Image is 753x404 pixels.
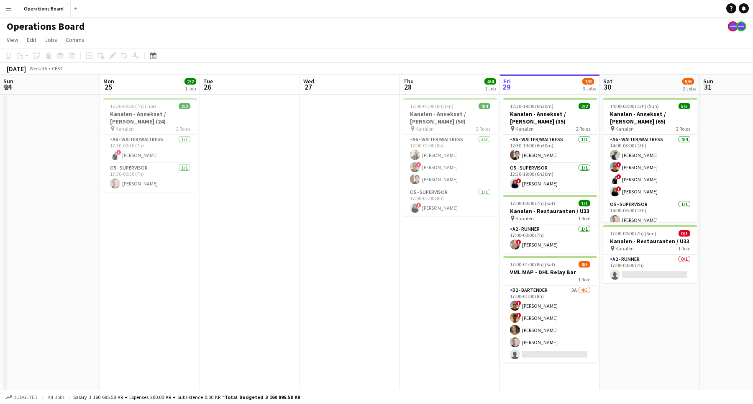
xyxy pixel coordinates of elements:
[416,203,421,208] span: !
[73,394,300,400] div: Salary 3 160 695.58 KR + Expenses 200.00 KR + Subsistence 0.00 KR =
[176,126,190,132] span: 2 Roles
[415,126,434,132] span: Kanalen
[510,103,553,109] span: 12:30-19:00 (6h30m)
[62,34,88,45] a: Comms
[115,126,134,132] span: Kanalen
[603,200,697,228] app-card-role: O5 - SUPERVISOR1/114:00-03:00 (13h)[PERSON_NAME]
[503,163,597,192] app-card-role: O5 - SUPERVISOR1/112:30-19:00 (6h30m)![PERSON_NAME]
[503,224,597,253] app-card-role: A2 - RUNNER1/117:00-00:00 (7h)![PERSON_NAME]
[603,225,697,283] app-job-card: 17:00-00:00 (7h) (Sun)0/1Kanalen - Restauranten / U33 Kanalen1 RoleA2 - RUNNER0/117:00-00:00 (7h)
[603,98,697,222] app-job-card: 14:00-03:00 (13h) (Sun)5/5Kanalen - Annekset / [PERSON_NAME] (65) Kanalen2 RolesA6 - WAITER/WAITR...
[503,286,597,363] app-card-role: B2 - BARTENDER3A4/517:00-01:00 (8h)![PERSON_NAME]![PERSON_NAME][PERSON_NAME][PERSON_NAME]
[602,82,612,92] span: 30
[579,200,590,206] span: 1/1
[403,110,497,125] h3: Kanalen - Annekset / [PERSON_NAME] (50)
[503,268,597,276] h3: VML MAP - DHL Relay Bar
[502,82,511,92] span: 29
[41,34,61,45] a: Jobs
[702,82,713,92] span: 31
[516,178,521,183] span: !
[510,200,555,206] span: 17:00-00:00 (7h) (Sat)
[302,82,314,92] span: 27
[7,64,26,73] div: [DATE]
[516,301,521,306] span: !
[116,150,121,155] span: !
[578,215,590,221] span: 1 Role
[103,98,197,192] app-job-card: 17:30-00:30 (7h) (Tue)2/2Kanalen - Annekset / [PERSON_NAME] (24) Kanalen2 RolesA6 - WAITER/WAITRE...
[615,245,634,252] span: Kanalen
[578,276,590,283] span: 1 Role
[110,103,156,109] span: 17:30-00:30 (7h) (Tue)
[7,36,18,44] span: View
[27,36,36,44] span: Edit
[103,163,197,192] app-card-role: O5 - SUPERVISOR1/117:30-00:30 (7h)[PERSON_NAME]
[28,65,49,72] span: Week 35
[13,394,38,400] span: Budgeted
[23,34,40,45] a: Edit
[403,77,414,85] span: Thu
[203,77,213,85] span: Tue
[682,78,694,85] span: 5/6
[679,103,690,109] span: 5/5
[736,21,746,31] app-user-avatar: Support Team
[503,207,597,215] h3: Kanalen - Restauranten / U33
[503,195,597,253] app-job-card: 17:00-00:00 (7h) (Sat)1/1Kanalen - Restauranten / U33 Kanalen1 RoleA2 - RUNNER1/117:00-00:00 (7h)...
[679,230,690,237] span: 0/1
[603,135,697,200] app-card-role: A6 - WAITER/WAITRESS4/414:00-03:00 (13h)[PERSON_NAME]![PERSON_NAME]![PERSON_NAME]![PERSON_NAME]
[103,110,197,125] h3: Kanalen - Annekset / [PERSON_NAME] (24)
[579,103,590,109] span: 2/2
[485,85,496,92] div: 1 Job
[52,65,63,72] div: CEST
[503,256,597,363] app-job-card: 17:00-01:00 (8h) (Sat)4/5VML MAP - DHL Relay Bar1 RoleB2 - BARTENDER3A4/517:00-01:00 (8h)![PERSON...
[46,394,66,400] span: All jobs
[582,78,594,85] span: 7/8
[103,135,197,163] app-card-role: A6 - WAITER/WAITRESS1/117:30-00:30 (7h)![PERSON_NAME]
[610,103,659,109] span: 14:00-03:00 (13h) (Sun)
[503,77,511,85] span: Fri
[484,78,496,85] span: 4/4
[2,82,13,92] span: 24
[66,36,85,44] span: Comms
[416,162,421,167] span: !
[179,103,190,109] span: 2/2
[476,126,490,132] span: 2 Roles
[616,162,621,167] span: !
[615,126,634,132] span: Kanalen
[516,313,521,318] span: !
[579,261,590,268] span: 4/5
[410,103,453,109] span: 17:00-01:00 (8h) (Fri)
[583,85,596,92] div: 3 Jobs
[225,394,300,400] span: Total Budgeted 3 160 895.58 KR
[616,174,621,179] span: !
[17,0,71,17] button: Operations Board
[303,77,314,85] span: Wed
[683,85,696,92] div: 2 Jobs
[103,77,114,85] span: Mon
[4,393,39,402] button: Budgeted
[603,237,697,245] h3: Kanalen - Restauranten / U33
[728,21,738,31] app-user-avatar: Support Team
[676,126,690,132] span: 2 Roles
[603,255,697,283] app-card-role: A2 - RUNNER0/117:00-00:00 (7h)
[403,188,497,216] app-card-role: O5 - SUPERVISOR1/117:00-01:00 (8h)![PERSON_NAME]
[7,20,85,33] h1: Operations Board
[703,77,713,85] span: Sun
[603,77,612,85] span: Sat
[576,126,590,132] span: 2 Roles
[3,77,13,85] span: Sun
[403,135,497,188] app-card-role: A6 - WAITER/WAITRESS3/317:00-01:00 (8h)[PERSON_NAME]![PERSON_NAME][PERSON_NAME]
[616,186,621,191] span: !
[515,126,534,132] span: Kanalen
[479,103,490,109] span: 4/4
[403,98,497,216] app-job-card: 17:00-01:00 (8h) (Fri)4/4Kanalen - Annekset / [PERSON_NAME] (50) Kanalen2 RolesA6 - WAITER/WAITRE...
[510,261,555,268] span: 17:00-01:00 (8h) (Sat)
[678,245,690,252] span: 1 Role
[185,85,196,92] div: 1 Job
[516,239,521,244] span: !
